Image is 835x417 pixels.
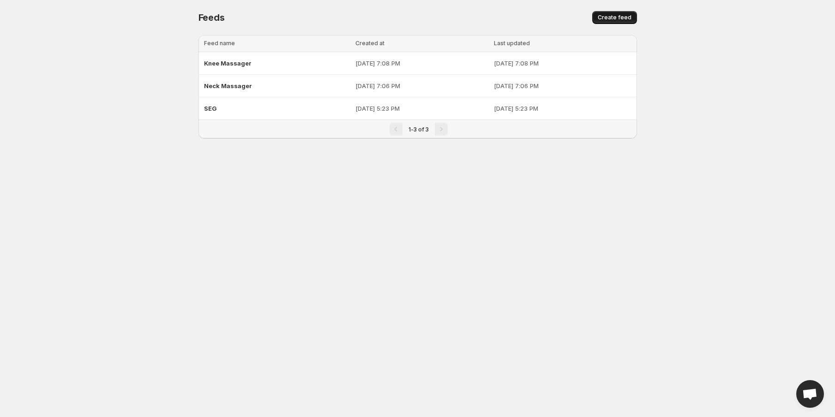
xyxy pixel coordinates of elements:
span: Feed name [204,40,235,47]
p: [DATE] 7:06 PM [494,81,631,90]
span: Create feed [598,14,631,21]
p: [DATE] 7:08 PM [494,59,631,68]
span: Created at [355,40,384,47]
p: [DATE] 5:23 PM [355,104,488,113]
p: [DATE] 7:08 PM [355,59,488,68]
p: [DATE] 5:23 PM [494,104,631,113]
button: Create feed [592,11,637,24]
span: 1-3 of 3 [408,126,429,133]
a: Open chat [796,380,824,408]
span: SEG [204,105,216,112]
span: Neck Massager [204,82,252,89]
nav: Pagination [198,119,637,138]
span: Knee Massager [204,60,252,67]
span: Feeds [198,12,225,23]
p: [DATE] 7:06 PM [355,81,488,90]
span: Last updated [494,40,530,47]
